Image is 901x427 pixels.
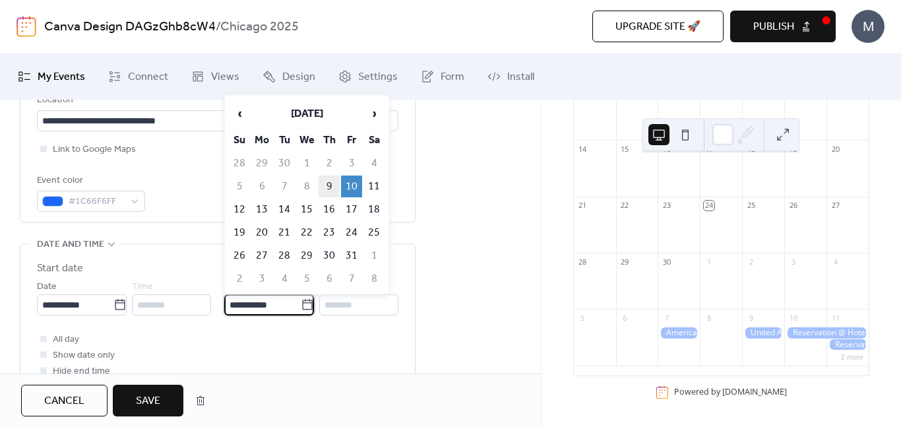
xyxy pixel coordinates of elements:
[230,100,249,127] span: ‹
[615,19,700,35] span: Upgrade site 🚀
[364,100,384,127] span: ›
[319,245,340,267] td: 30
[319,279,340,295] span: Time
[830,201,840,211] div: 27
[113,385,183,416] button: Save
[852,10,885,43] div: M
[274,152,295,174] td: 30
[662,313,671,323] div: 7
[136,393,160,409] span: Save
[216,15,220,40] b: /
[363,268,385,290] td: 8
[830,144,840,154] div: 20
[363,176,385,197] td: 11
[788,201,798,211] div: 26
[830,313,840,323] div: 11
[578,144,588,154] div: 14
[98,59,178,94] a: Connect
[363,199,385,220] td: 18
[282,69,315,85] span: Design
[181,59,249,94] a: Views
[319,268,340,290] td: 6
[704,313,714,323] div: 8
[251,199,272,220] td: 13
[704,257,714,267] div: 1
[319,129,340,151] th: Th
[341,268,362,290] td: 7
[620,144,630,154] div: 15
[784,327,869,339] div: Reservation @ Hotel Indigo Naperville Riverwalk
[296,268,317,290] td: 5
[341,152,362,174] td: 3
[662,144,671,154] div: 16
[296,176,317,197] td: 8
[16,16,36,37] img: logo
[37,261,83,277] div: Start date
[296,245,317,267] td: 29
[21,385,108,416] button: Cancel
[788,313,798,323] div: 10
[620,313,630,323] div: 6
[38,69,85,85] span: My Events
[319,222,340,244] td: 23
[620,257,630,267] div: 29
[674,387,787,398] div: Powered by
[788,257,798,267] div: 3
[363,129,385,151] th: Sa
[229,152,250,174] td: 28
[251,100,362,128] th: [DATE]
[578,201,588,211] div: 21
[704,201,714,211] div: 24
[296,129,317,151] th: We
[341,245,362,267] td: 31
[363,222,385,244] td: 25
[69,194,124,210] span: #1C66F6FF
[592,11,724,42] button: Upgrade site 🚀
[341,199,362,220] td: 17
[341,222,362,244] td: 24
[730,11,836,42] button: Publish
[722,387,787,398] a: [DOMAIN_NAME]
[746,313,756,323] div: 9
[788,144,798,154] div: 19
[296,222,317,244] td: 22
[44,393,84,409] span: Cancel
[53,142,136,158] span: Link to Google Maps
[341,176,362,197] td: 10
[53,332,79,348] span: All day
[229,222,250,244] td: 19
[274,199,295,220] td: 14
[358,69,398,85] span: Settings
[363,245,385,267] td: 1
[37,237,104,253] span: Date and time
[251,129,272,151] th: Mo
[507,69,534,85] span: Install
[662,257,671,267] div: 30
[328,59,408,94] a: Settings
[229,199,250,220] td: 12
[274,222,295,244] td: 21
[274,176,295,197] td: 7
[274,268,295,290] td: 4
[229,268,250,290] td: 2
[251,152,272,174] td: 29
[826,339,869,350] div: Reservation @ Andy's Jazz Club
[742,327,784,339] div: United Airlines UA 2113 - LAX-ORD 10:50 AM -5:10 PM
[704,144,714,154] div: 17
[441,69,464,85] span: Form
[251,245,272,267] td: 27
[229,176,250,197] td: 5
[319,152,340,174] td: 2
[478,59,544,94] a: Install
[746,201,756,211] div: 25
[296,152,317,174] td: 1
[37,279,57,295] span: Date
[53,364,110,379] span: Hide end time
[211,69,239,85] span: Views
[37,173,142,189] div: Event color
[578,257,588,267] div: 28
[363,152,385,174] td: 4
[229,245,250,267] td: 26
[296,199,317,220] td: 15
[753,19,794,35] span: Publish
